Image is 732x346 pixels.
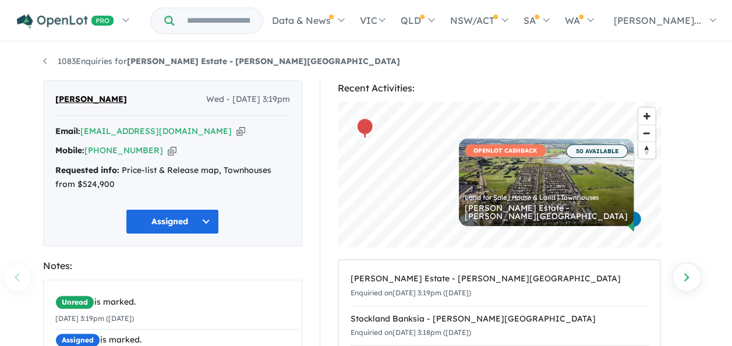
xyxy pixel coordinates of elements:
input: Try estate name, suburb, builder or developer [176,8,260,33]
div: Land for Sale | House & Land | Townhouses [465,195,628,201]
button: Copy [236,125,245,137]
canvas: Map [338,102,661,248]
small: Enquiried on [DATE] 3:19pm ([DATE]) [351,288,471,297]
span: Reset bearing to north [638,142,655,158]
button: Reset bearing to north [638,142,655,158]
strong: Mobile: [55,145,84,156]
a: [EMAIL_ADDRESS][DOMAIN_NAME] [80,126,232,136]
strong: Email: [55,126,80,136]
button: Copy [168,144,176,157]
span: OPENLOT CASHBACK [465,144,546,157]
span: [PERSON_NAME]... [614,15,701,26]
button: Zoom in [638,108,655,125]
span: 50 AVAILABLE [566,144,628,158]
strong: Requested info: [55,165,119,175]
div: [PERSON_NAME] Estate - [PERSON_NAME][GEOGRAPHIC_DATA] [351,272,648,286]
div: [PERSON_NAME] Estate - [PERSON_NAME][GEOGRAPHIC_DATA] [465,204,628,220]
strong: [PERSON_NAME] Estate - [PERSON_NAME][GEOGRAPHIC_DATA] [127,56,400,66]
div: is marked. [55,295,299,309]
div: Map marker [356,118,373,139]
a: [PERSON_NAME] Estate - [PERSON_NAME][GEOGRAPHIC_DATA]Enquiried on[DATE] 3:19pm ([DATE]) [351,266,648,306]
a: OPENLOT CASHBACK 50 AVAILABLE Land for Sale | House & Land | Townhouses [PERSON_NAME] Estate - [P... [459,139,634,226]
div: Stockland Banksia - [PERSON_NAME][GEOGRAPHIC_DATA] [351,312,648,326]
div: Notes: [43,258,302,274]
nav: breadcrumb [43,55,689,69]
div: Recent Activities: [338,80,661,96]
span: Wed - [DATE] 3:19pm [206,93,290,107]
div: Map marker [624,210,642,232]
span: [PERSON_NAME] [55,93,127,107]
small: Enquiried on [DATE] 3:18pm ([DATE]) [351,328,471,337]
div: Price-list & Release map, Townhouses from $524,900 [55,164,290,192]
small: [DATE] 3:19pm ([DATE]) [55,314,134,323]
a: [PHONE_NUMBER] [84,145,163,156]
button: Zoom out [638,125,655,142]
button: Assigned [126,209,219,234]
span: Unread [55,295,94,309]
a: 1083Enquiries for[PERSON_NAME] Estate - [PERSON_NAME][GEOGRAPHIC_DATA] [43,56,400,66]
img: Openlot PRO Logo White [17,14,114,29]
